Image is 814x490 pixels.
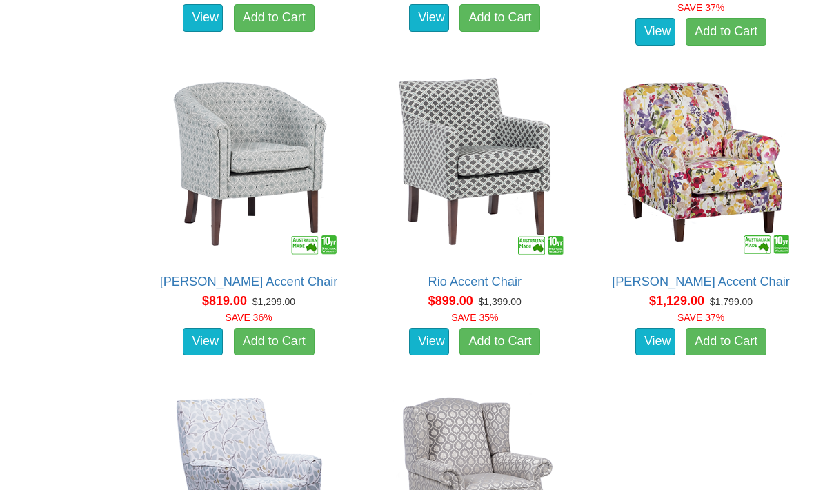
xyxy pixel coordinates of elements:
[686,18,766,46] a: Add to Cart
[379,70,570,261] img: Rio Accent Chair
[234,4,315,32] a: Add to Cart
[428,275,522,288] a: Rio Accent Chair
[183,4,223,32] a: View
[409,4,449,32] a: View
[183,328,223,355] a: View
[479,296,522,307] del: $1,399.00
[635,18,675,46] a: View
[428,294,473,308] span: $899.00
[606,70,796,261] img: Monet Accent Chair
[710,296,753,307] del: $1,799.00
[635,328,675,355] a: View
[677,2,724,13] font: SAVE 37%
[234,328,315,355] a: Add to Cart
[459,328,540,355] a: Add to Cart
[686,328,766,355] a: Add to Cart
[612,275,790,288] a: [PERSON_NAME] Accent Chair
[154,70,344,261] img: Bella Accent Chair
[451,312,498,323] font: SAVE 35%
[225,312,272,323] font: SAVE 36%
[649,294,704,308] span: $1,129.00
[459,4,540,32] a: Add to Cart
[202,294,247,308] span: $819.00
[160,275,338,288] a: [PERSON_NAME] Accent Chair
[409,328,449,355] a: View
[252,296,295,307] del: $1,299.00
[677,312,724,323] font: SAVE 37%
